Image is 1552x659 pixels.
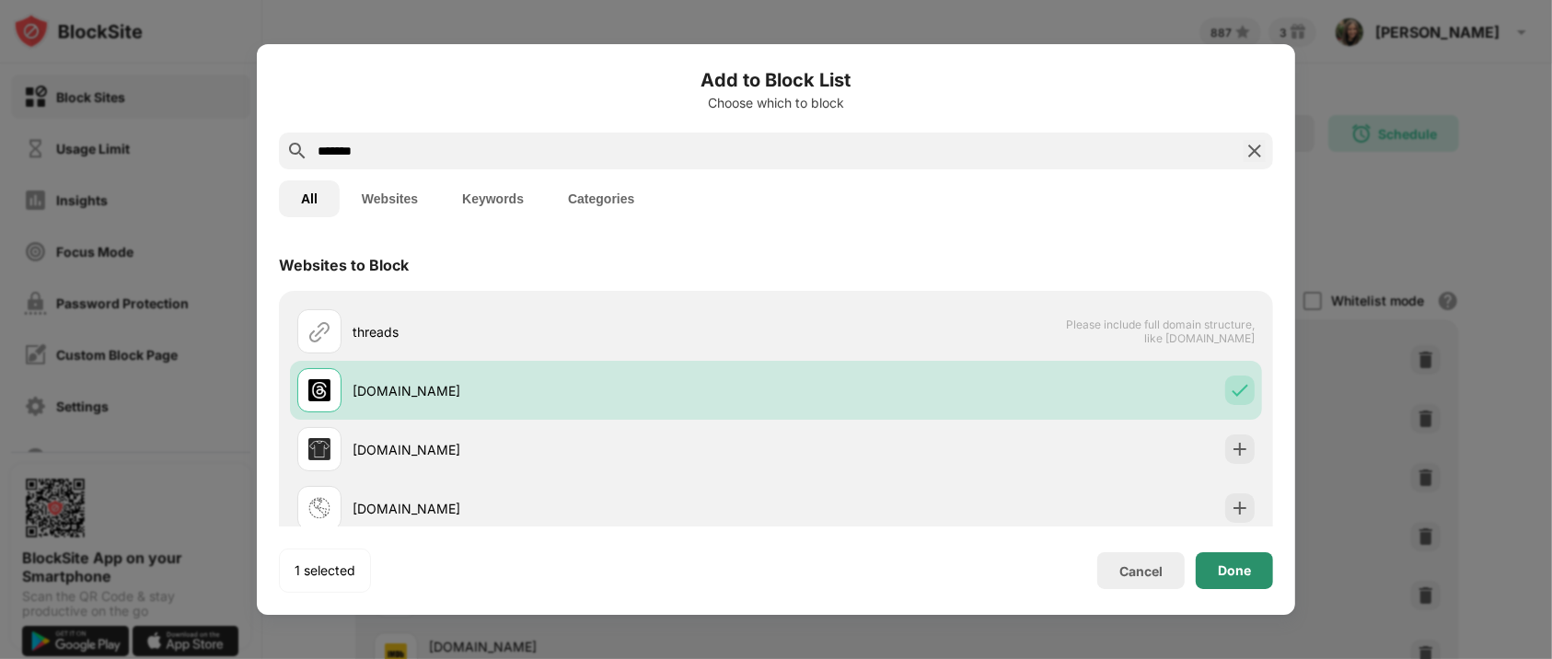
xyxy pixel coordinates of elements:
[1119,563,1163,579] div: Cancel
[440,180,546,217] button: Keywords
[353,322,776,341] div: threads
[353,381,776,400] div: [DOMAIN_NAME]
[295,561,355,580] div: 1 selected
[286,140,308,162] img: search.svg
[279,96,1273,110] div: Choose which to block
[340,180,440,217] button: Websites
[308,379,330,401] img: favicons
[279,180,340,217] button: All
[308,438,330,460] img: favicons
[279,256,409,274] div: Websites to Block
[546,180,656,217] button: Categories
[1244,140,1266,162] img: search-close
[1065,318,1255,345] span: Please include full domain structure, like [DOMAIN_NAME]
[308,497,330,519] img: favicons
[353,440,776,459] div: [DOMAIN_NAME]
[353,499,776,518] div: [DOMAIN_NAME]
[308,320,330,342] img: url.svg
[1218,563,1251,578] div: Done
[279,66,1273,94] h6: Add to Block List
